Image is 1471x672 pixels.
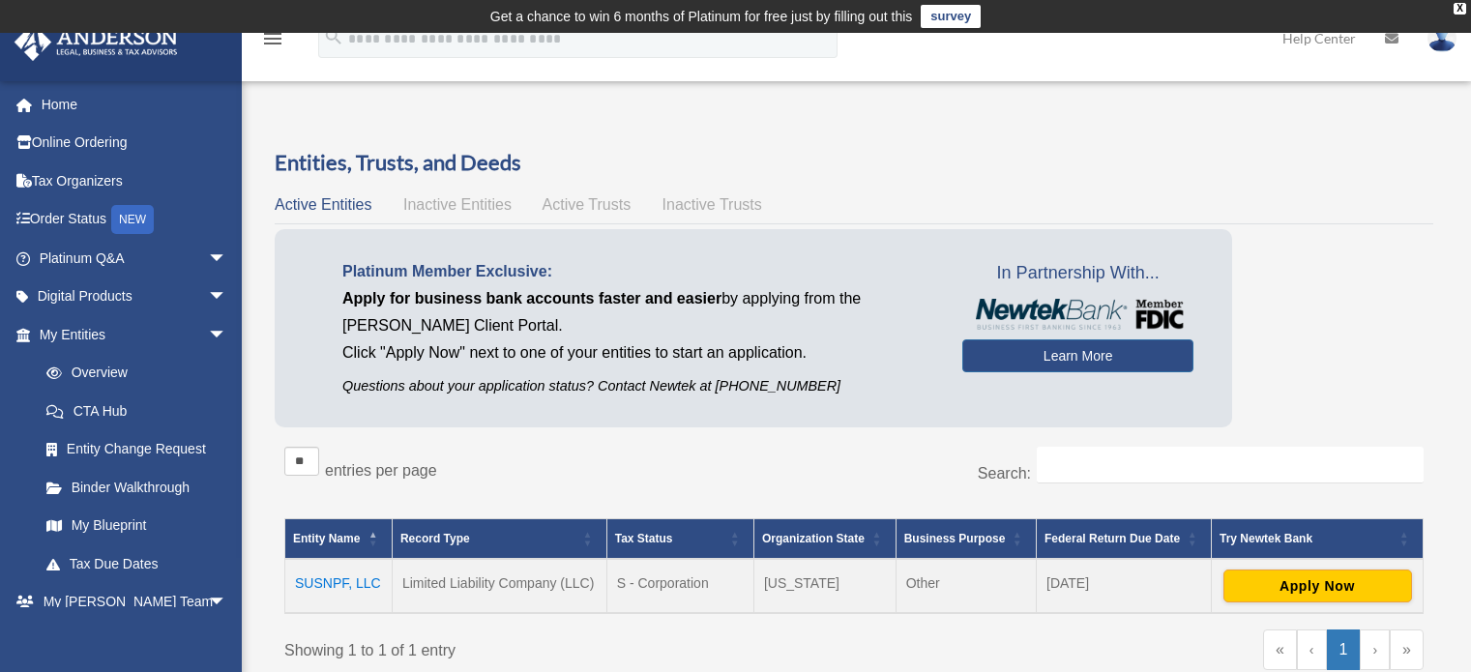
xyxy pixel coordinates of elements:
a: Last [1390,629,1424,670]
div: Get a chance to win 6 months of Platinum for free just by filling out this [490,5,913,28]
td: SUSNPF, LLC [285,559,393,613]
span: Tax Status [615,532,673,545]
span: Active Trusts [543,196,632,213]
div: Try Newtek Bank [1220,527,1394,550]
i: menu [261,27,284,50]
h3: Entities, Trusts, and Deeds [275,148,1433,178]
a: Home [14,85,256,124]
p: Questions about your application status? Contact Newtek at [PHONE_NUMBER] [342,374,933,398]
p: Click "Apply Now" next to one of your entities to start an application. [342,339,933,366]
span: Inactive Entities [403,196,512,213]
th: Record Type: Activate to sort [392,518,606,559]
a: Entity Change Request [27,430,247,469]
span: arrow_drop_down [208,278,247,317]
span: Apply for business bank accounts faster and easier [342,290,721,307]
div: close [1454,3,1466,15]
div: NEW [111,205,154,234]
span: In Partnership With... [962,258,1193,289]
th: Organization State: Activate to sort [753,518,896,559]
th: Try Newtek Bank : Activate to sort [1212,518,1424,559]
span: arrow_drop_down [208,239,247,278]
a: Digital Productsarrow_drop_down [14,278,256,316]
p: Platinum Member Exclusive: [342,258,933,285]
td: Other [896,559,1036,613]
a: Learn More [962,339,1193,372]
a: Tax Organizers [14,161,256,200]
th: Tax Status: Activate to sort [606,518,753,559]
span: arrow_drop_down [208,583,247,623]
div: Showing 1 to 1 of 1 entry [284,629,839,664]
span: arrow_drop_down [208,315,247,355]
th: Entity Name: Activate to invert sorting [285,518,393,559]
a: Tax Due Dates [27,544,247,583]
img: NewtekBankLogoSM.png [972,299,1184,330]
p: by applying from the [PERSON_NAME] Client Portal. [342,285,933,339]
span: Organization State [762,532,865,545]
a: 1 [1327,629,1361,670]
td: [DATE] [1037,559,1212,613]
span: Entity Name [293,532,360,545]
span: Business Purpose [904,532,1006,545]
img: User Pic [1427,24,1456,52]
i: search [323,26,344,47]
td: S - Corporation [606,559,753,613]
label: Search: [978,465,1031,482]
a: Order StatusNEW [14,200,256,240]
a: First [1263,629,1297,670]
span: Active Entities [275,196,371,213]
a: Binder Walkthrough [27,468,247,507]
th: Business Purpose: Activate to sort [896,518,1036,559]
a: CTA Hub [27,392,247,430]
a: My Entitiesarrow_drop_down [14,315,247,354]
button: Apply Now [1223,570,1412,602]
a: Previous [1297,629,1327,670]
td: Limited Liability Company (LLC) [392,559,606,613]
a: survey [921,5,981,28]
a: Platinum Q&Aarrow_drop_down [14,239,256,278]
a: Online Ordering [14,124,256,162]
img: Anderson Advisors Platinum Portal [9,23,184,61]
label: entries per page [325,462,437,479]
span: Record Type [400,532,470,545]
span: Federal Return Due Date [1044,532,1180,545]
a: menu [261,34,284,50]
span: Inactive Trusts [662,196,762,213]
td: [US_STATE] [753,559,896,613]
a: My Blueprint [27,507,247,545]
a: My [PERSON_NAME] Teamarrow_drop_down [14,583,256,622]
th: Federal Return Due Date: Activate to sort [1037,518,1212,559]
a: Overview [27,354,237,393]
a: Next [1360,629,1390,670]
